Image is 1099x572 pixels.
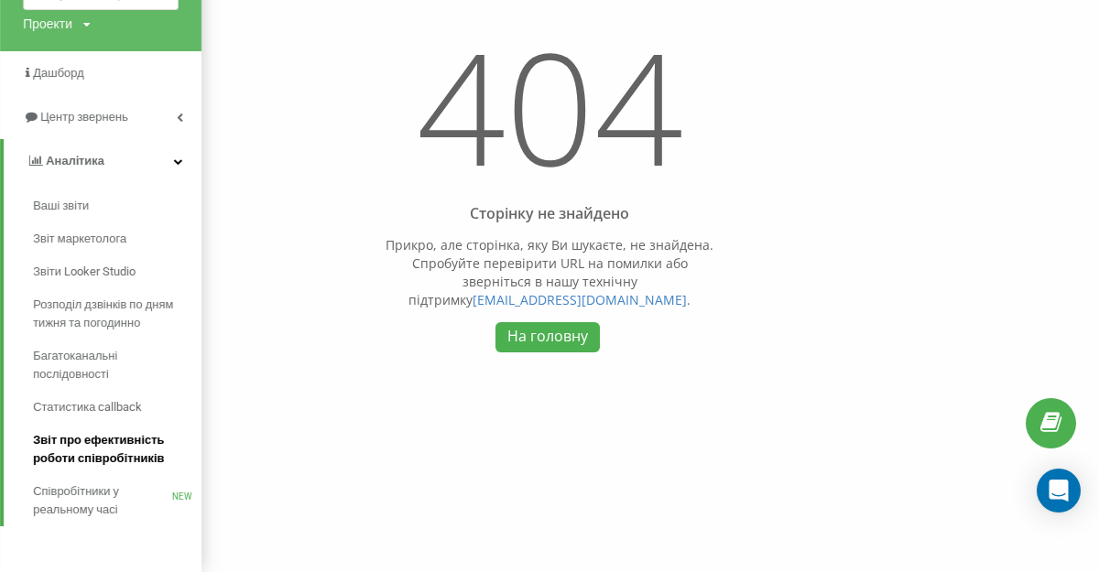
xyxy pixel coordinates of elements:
[33,482,172,519] span: Співробітники у реальному часі
[23,15,72,33] div: Проекти
[33,431,192,468] span: Звіт про ефективність роботи співробітників
[40,110,128,124] span: Центр звернень
[33,197,89,215] span: Ваші звіти
[33,230,126,248] span: Звіт маркетолога
[379,205,720,222] div: Сторінку не знайдено
[33,263,136,281] span: Звіти Looker Studio
[33,255,201,288] a: Звіти Looker Studio
[33,66,84,80] span: Дашборд
[495,322,599,352] a: На головну
[4,139,201,183] a: Аналiтика
[379,5,720,223] h1: 404
[33,391,201,424] a: Статистика callback
[1037,469,1081,513] div: Open Intercom Messenger
[33,340,201,391] a: Багатоканальні послідовності
[33,347,192,383] span: Багатоканальні послідовності
[33,398,142,416] span: Статистика callback
[473,291,687,308] a: [EMAIL_ADDRESS][DOMAIN_NAME]
[33,475,201,526] a: Співробітники у реальному часіNEW
[33,288,201,340] a: Розподіл дзвінків по дням тижня та погодинно
[33,424,201,475] a: Звіт про ефективність роботи співробітників
[33,296,192,332] span: Розподіл дзвінків по дням тижня та погодинно
[379,236,720,309] p: Прикро, але сторінка, яку Ви шукаєте, не знайдена. Спробуйте перевірити URL на помилки або зверні...
[33,189,201,222] a: Ваші звіти
[46,154,104,167] span: Аналiтика
[33,222,201,255] a: Звіт маркетолога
